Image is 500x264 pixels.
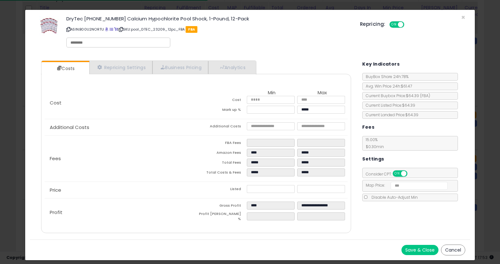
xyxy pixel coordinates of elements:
a: Business Pricing [152,61,208,74]
img: 61aQGxVDmwL._SL60_.jpg [40,16,59,35]
p: Additional Costs [45,125,196,130]
td: Amazon Fees [196,149,246,159]
a: BuyBox page [105,27,108,32]
p: Price [45,188,196,193]
a: Your listing only [114,27,118,32]
td: Total Costs & Fees [196,168,246,178]
a: Repricing Settings [89,61,152,74]
td: FBA Fees [196,139,246,149]
span: Current Listed Price: $64.39 [363,103,415,108]
td: Cost [196,96,246,106]
a: Analytics [208,61,255,74]
p: Fees [45,156,196,161]
td: Total Fees [196,159,246,168]
span: Current Landed Price: $64.39 [363,112,418,118]
span: Current Buybox Price: [363,93,430,98]
span: Disable Auto-Adjust Min [368,195,418,200]
span: $64.39 [406,93,430,98]
h5: Fees [362,123,374,131]
p: ASIN: B00U2NORTU | SKU: pool_DTEC_23209_12pc_FBA [66,24,350,34]
span: OFF [407,171,417,176]
button: Cancel [441,245,465,255]
span: ( FBA ) [420,93,430,98]
span: Consider CPT: [363,171,416,177]
span: 15.00 % [363,137,384,149]
span: Avg. Win Price 24h: $61.47 [363,83,412,89]
span: BuyBox Share 24h: 78% [363,74,408,79]
th: Min [247,90,297,96]
span: ON [393,171,401,176]
td: Listed [196,185,246,195]
span: FBA [186,26,197,33]
p: Profit [45,210,196,215]
span: ON [390,22,398,27]
td: Mark up % [196,106,246,116]
p: Cost [45,100,196,105]
h5: Key Indicators [362,60,400,68]
th: Max [297,90,348,96]
h5: Settings [362,155,384,163]
button: Save & Close [401,245,438,255]
h3: DryTec [PHONE_NUMBER] Calcium Hypochlorite Pool Shock, 1-Pound, 12-Pack [66,16,350,21]
a: Costs [41,62,89,75]
span: Map Price: [363,182,448,188]
span: $0.30 min [363,144,384,149]
h5: Repricing: [360,22,386,27]
td: Profit [PERSON_NAME] % [196,211,246,223]
span: OFF [403,22,413,27]
span: × [461,13,465,22]
a: All offer listings [110,27,113,32]
td: Gross Profit [196,202,246,211]
td: Additional Costs [196,122,246,132]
